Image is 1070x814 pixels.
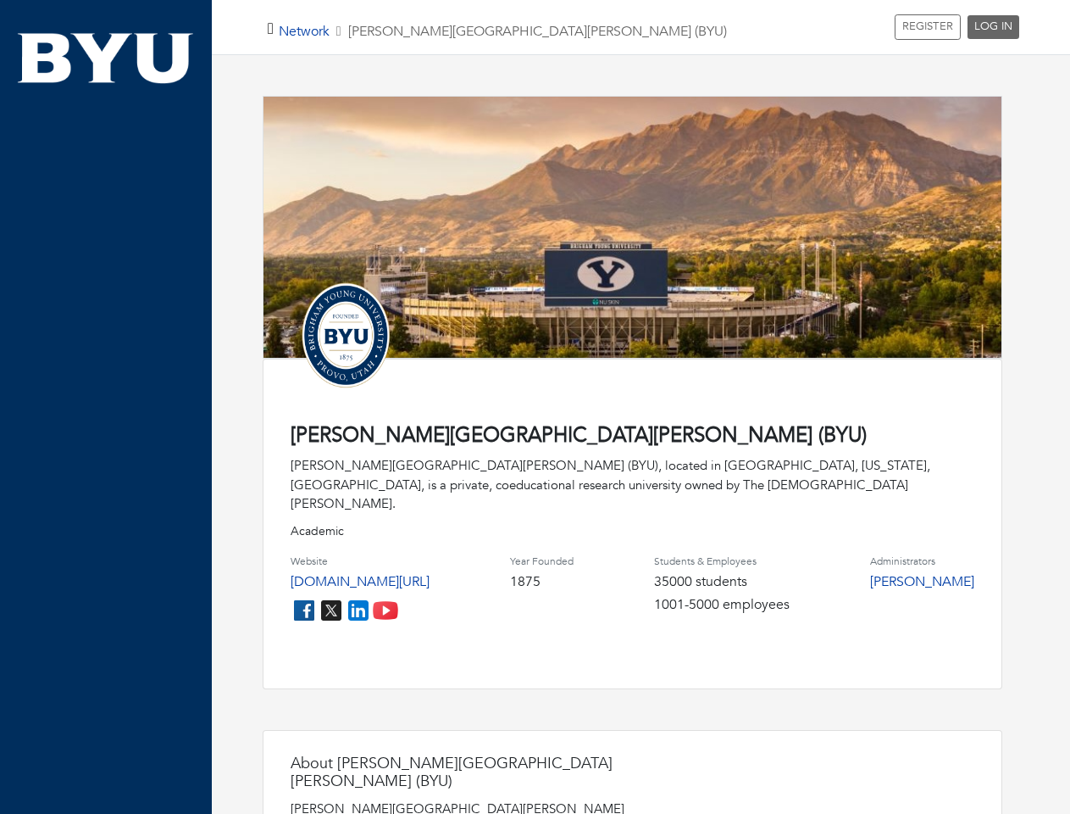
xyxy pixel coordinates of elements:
h5: [PERSON_NAME][GEOGRAPHIC_DATA][PERSON_NAME] (BYU) [279,24,727,40]
p: Academic [291,522,974,540]
h4: 35000 students [654,574,790,590]
h4: Students & Employees [654,555,790,567]
h4: 1001-5000 employees [654,597,790,613]
h4: About [PERSON_NAME][GEOGRAPHIC_DATA][PERSON_NAME] (BYU) [291,755,629,791]
img: twitter_icon-7d0bafdc4ccc1285aa2013833b377ca91d92330db209b8298ca96278571368c9.png [318,597,345,624]
img: facebook_icon-256f8dfc8812ddc1b8eade64b8eafd8a868ed32f90a8d2bb44f507e1979dbc24.png [291,597,318,624]
a: [DOMAIN_NAME][URL] [291,572,430,591]
a: Network [279,22,330,41]
h4: Administrators [870,555,974,567]
img: lavell-edwards-stadium.jpg [263,97,1001,374]
a: REGISTER [895,14,961,40]
div: [PERSON_NAME][GEOGRAPHIC_DATA][PERSON_NAME] (BYU), located in [GEOGRAPHIC_DATA], [US_STATE], [GEO... [291,456,974,514]
a: LOG IN [967,15,1019,39]
h4: 1875 [510,574,574,590]
img: Untitled-design-3.png [291,280,401,390]
a: [PERSON_NAME] [870,572,974,591]
h4: Website [291,555,430,567]
img: linkedin_icon-84db3ca265f4ac0988026744a78baded5d6ee8239146f80404fb69c9eee6e8e7.png [345,597,372,624]
h4: Year Founded [510,555,574,567]
img: BYU.png [17,30,195,86]
h4: [PERSON_NAME][GEOGRAPHIC_DATA][PERSON_NAME] (BYU) [291,424,974,449]
img: youtube_icon-fc3c61c8c22f3cdcae68f2f17984f5f016928f0ca0694dd5da90beefb88aa45e.png [372,597,399,624]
